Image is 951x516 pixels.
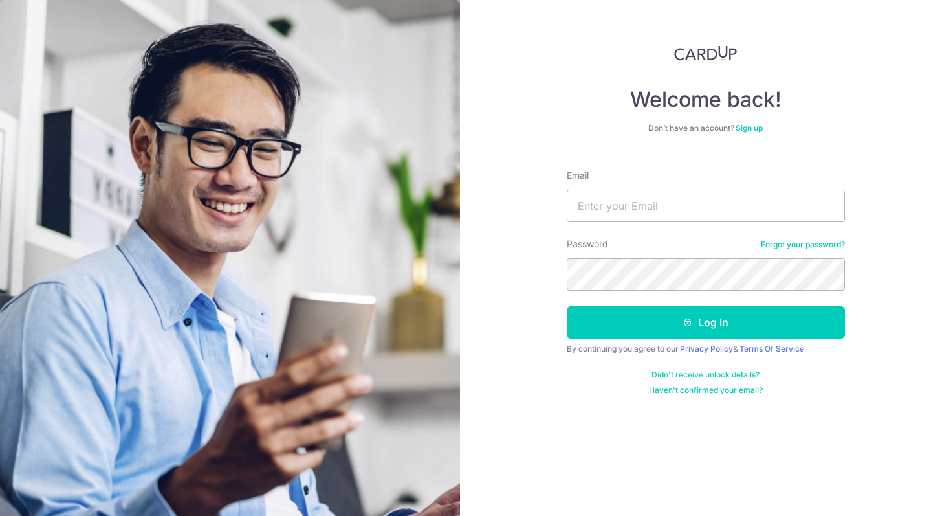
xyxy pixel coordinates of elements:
[567,306,845,339] button: Log in
[567,169,589,182] label: Email
[736,123,763,133] a: Sign up
[761,240,845,250] a: Forgot your password?
[680,344,733,353] a: Privacy Policy
[651,370,760,380] a: Didn't receive unlock details?
[674,45,738,61] img: CardUp Logo
[739,344,804,353] a: Terms Of Service
[567,344,845,354] div: By continuing you agree to our &
[567,190,845,222] input: Enter your Email
[649,385,763,396] a: Haven't confirmed your email?
[567,123,845,133] div: Don’t have an account?
[567,87,845,113] h4: Welcome back!
[567,238,608,251] label: Password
